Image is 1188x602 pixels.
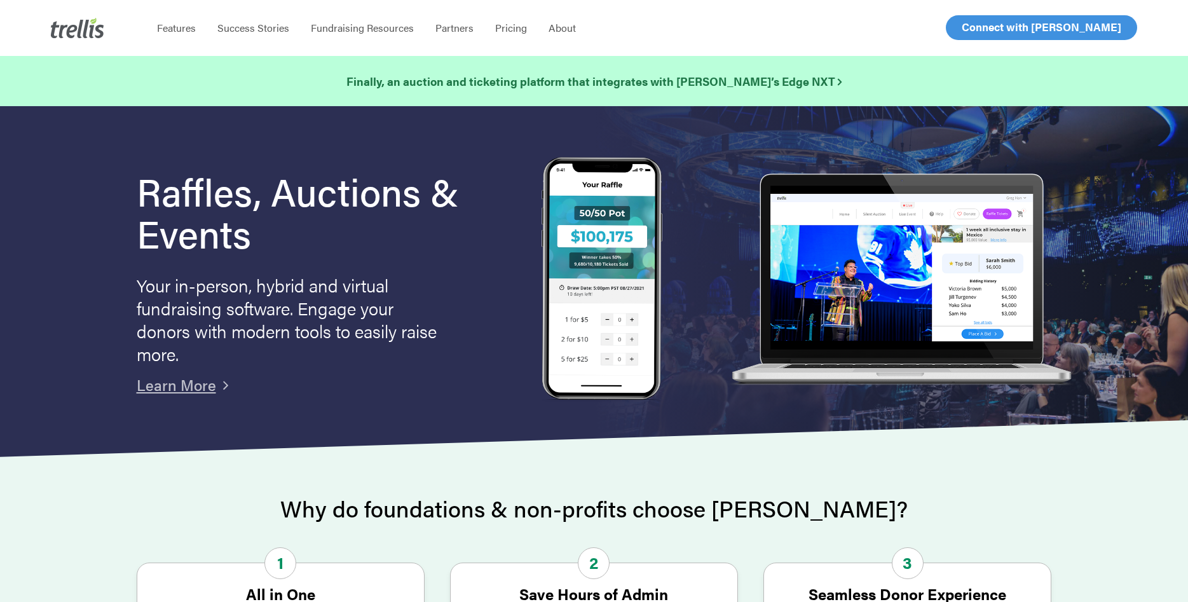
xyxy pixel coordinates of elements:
[157,20,196,35] span: Features
[300,22,425,34] a: Fundraising Resources
[311,20,414,35] span: Fundraising Resources
[146,22,207,34] a: Features
[137,273,442,365] p: Your in-person, hybrid and virtual fundraising software. Engage your donors with modern tools to ...
[578,547,610,579] span: 2
[137,170,495,254] h1: Raffles, Auctions & Events
[892,547,924,579] span: 3
[425,22,484,34] a: Partners
[207,22,300,34] a: Success Stories
[484,22,538,34] a: Pricing
[435,20,474,35] span: Partners
[542,157,662,403] img: Trellis Raffles, Auctions and Event Fundraising
[495,20,527,35] span: Pricing
[725,174,1077,387] img: rafflelaptop_mac_optim.png
[346,73,842,89] strong: Finally, an auction and ticketing platform that integrates with [PERSON_NAME]’s Edge NXT
[538,22,587,34] a: About
[137,374,216,395] a: Learn More
[962,19,1121,34] span: Connect with [PERSON_NAME]
[51,18,104,38] img: Trellis
[217,20,289,35] span: Success Stories
[346,72,842,90] a: Finally, an auction and ticketing platform that integrates with [PERSON_NAME]’s Edge NXT
[137,496,1052,521] h2: Why do foundations & non-profits choose [PERSON_NAME]?
[549,20,576,35] span: About
[264,547,296,579] span: 1
[946,15,1137,40] a: Connect with [PERSON_NAME]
